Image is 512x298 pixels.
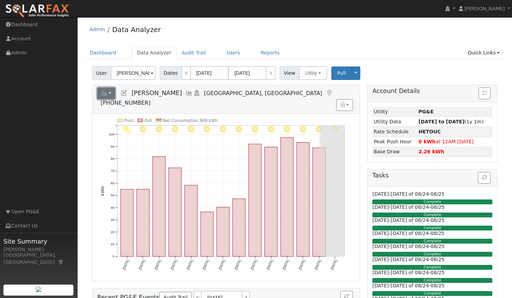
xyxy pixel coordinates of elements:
text: [DATE] [330,259,338,270]
i: 8/09 - Clear [284,126,290,132]
text: Push [124,118,134,123]
text: 50 [111,193,114,197]
text: 30 [111,218,114,222]
i: 8/10 - Clear [300,126,306,132]
text: [DATE] [234,259,242,270]
a: Map [325,90,333,96]
a: Map [58,259,64,265]
h5: Account Details [372,88,492,95]
a: Admin [90,27,105,32]
text: 20 [111,230,114,234]
i: 8/08 - Clear [268,126,274,132]
span: Pull [337,70,346,76]
text: [DATE] [266,259,274,270]
h6: [DATE]-[DATE] of 08/24-08/25 [372,204,492,210]
h6: [DATE]-[DATE] of 08/24-08/25 [372,217,492,223]
h6: [DATE]-[DATE] of 08/24-08/25 [372,244,492,249]
input: Select a User [111,66,155,80]
a: > [266,66,275,80]
text: [DATE] [314,259,322,270]
i: 8/05 - Clear [220,126,226,132]
a: Edit User (35420) [120,90,128,96]
text: 0 [112,254,114,258]
h6: [DATE]-[DATE] of 08/24-08/25 [372,283,492,289]
span: Site Summary [3,237,74,246]
img: SolarFax [5,4,70,18]
text: [DATE] [186,259,194,270]
strong: 0 kWh [419,139,436,144]
i: 7/31 - Clear [140,126,146,132]
i: 8/04 - Clear [204,126,210,132]
text: [DATE] [250,259,258,270]
text: 80 [111,157,114,161]
text: [DATE] [154,259,162,270]
text: 60 [111,181,114,185]
a: Reports [256,47,285,59]
i: 8/02 - Clear [172,126,178,132]
strong: [DATE] to [DATE] [419,119,464,124]
td: at 12AM [DATE] [417,137,492,147]
text: [DATE] [122,259,130,270]
rect: onclick="" [169,168,181,256]
td: Utility [372,107,417,117]
a: Users [221,47,245,59]
div: Complete [372,265,492,270]
rect: onclick="" [217,207,229,256]
rect: onclick="" [281,137,293,256]
text: 90 [111,144,114,148]
rect: onclick="" [137,189,149,256]
a: Audit Trail [177,47,211,59]
rect: onclick="" [264,147,277,257]
i: 8/11 - Clear [316,126,322,132]
text: Pull [144,118,152,123]
text: [DATE] [218,259,226,270]
text: Net Consumption 909 kWh [163,118,218,123]
rect: onclick="" [184,185,197,256]
span: [PERSON_NAME] [464,6,505,11]
text: 40 [111,206,114,209]
strong: ID: 17174148, authorized: 08/13/25 [419,109,434,114]
i: 7/30 - PartlyCloudy [123,126,131,132]
div: Complete [372,278,492,283]
h6: [DATE]-[DATE] of 08/24-08/25 [372,257,492,263]
img: retrieve [36,287,41,292]
a: < [181,66,191,80]
rect: onclick="" [201,212,213,256]
text: 100 [109,132,114,136]
button: Refresh [478,172,491,184]
span: [PERSON_NAME] [131,90,182,96]
div: Complete [372,226,492,230]
td: Peak Push Hour [372,137,417,147]
a: Data Analyzer [112,25,161,34]
button: Issue History [479,88,491,99]
a: Dashboard [85,47,122,59]
text: [DATE] [170,259,178,270]
h6: [DATE]-[DATE] of 08/24-08/25 [372,270,492,276]
rect: onclick="" [297,142,309,256]
span: Dates [160,66,182,80]
text: [DATE] [202,259,210,270]
div: [PERSON_NAME] [3,246,74,253]
div: Complete [372,252,492,257]
i: 8/06 - Clear [236,126,242,132]
a: Login As (last Never) [193,90,201,96]
text: [DATE] [138,259,146,270]
div: Complete [372,291,492,296]
span: (1y 1m) [419,119,484,124]
text: [DATE] [298,259,306,270]
span: [PHONE_NUMBER] [101,100,151,106]
td: Rate Schedule [372,127,417,137]
a: Data Analyzer [132,47,177,59]
div: Complete [372,199,492,204]
rect: onclick="" [121,189,133,256]
rect: onclick="" [249,144,261,256]
a: Multi-Series Graph [185,90,193,96]
div: [GEOGRAPHIC_DATA], [GEOGRAPHIC_DATA] [3,251,74,266]
div: Complete [372,213,492,217]
h5: Tasks [372,172,492,179]
text: kWh [100,186,105,196]
rect: onclick="" [153,156,165,256]
h6: [DATE]-[DATE] of 08/24-08/25 [372,191,492,197]
button: Pull [331,66,352,80]
i: 8/01 - Clear [156,126,162,132]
